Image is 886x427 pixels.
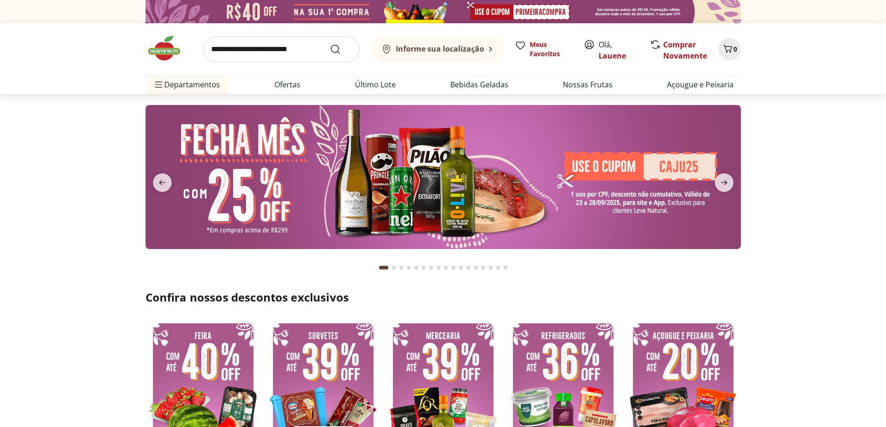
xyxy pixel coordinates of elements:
[413,256,420,279] button: Go to page 5 from fs-carousel
[599,51,626,61] a: Lauene
[487,256,494,279] button: Go to page 15 from fs-carousel
[450,79,508,90] a: Bebidas Geladas
[733,45,737,53] span: 0
[530,40,573,59] span: Meus Favoritos
[480,256,487,279] button: Go to page 14 from fs-carousel
[398,256,405,279] button: Go to page 3 from fs-carousel
[146,34,192,62] img: Hortifruti
[396,44,484,54] b: Informe sua localização
[153,73,164,96] button: Menu
[330,44,352,55] button: Submit Search
[377,256,390,279] button: Current page from fs-carousel
[274,79,300,90] a: Ofertas
[405,256,413,279] button: Go to page 4 from fs-carousel
[355,79,396,90] a: Último Lote
[390,256,398,279] button: Go to page 2 from fs-carousel
[667,79,733,90] a: Açougue e Peixaria
[465,256,472,279] button: Go to page 12 from fs-carousel
[457,256,465,279] button: Go to page 11 from fs-carousel
[494,256,502,279] button: Go to page 16 from fs-carousel
[427,256,435,279] button: Go to page 7 from fs-carousel
[435,256,442,279] button: Go to page 8 from fs-carousel
[563,79,613,90] a: Nossas Frutas
[472,256,480,279] button: Go to page 13 from fs-carousel
[663,39,707,61] a: Comprar Novamente
[203,36,360,62] input: search
[420,256,427,279] button: Go to page 6 from fs-carousel
[719,38,741,60] button: Carrinho
[146,173,179,192] button: previous
[153,73,220,96] span: Departamentos
[146,105,741,249] img: banana
[515,40,573,59] a: Meus Favoritos
[371,36,504,62] button: Informe sua localização
[450,256,457,279] button: Go to page 10 from fs-carousel
[502,256,509,279] button: Go to page 17 from fs-carousel
[146,290,741,305] h2: Confira nossos descontos exclusivos
[707,173,741,192] button: next
[442,256,450,279] button: Go to page 9 from fs-carousel
[599,39,640,61] span: Olá,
